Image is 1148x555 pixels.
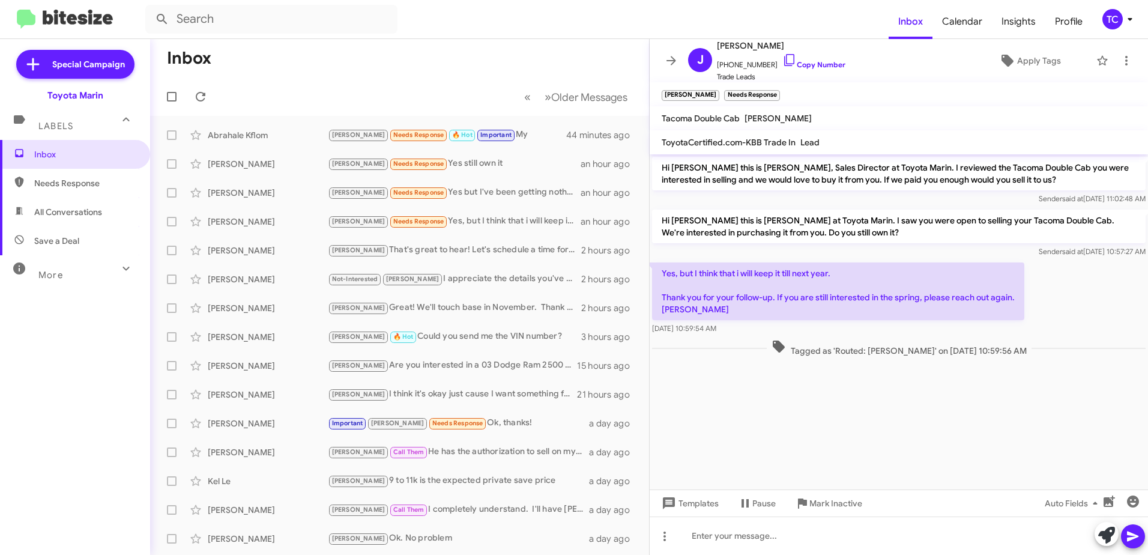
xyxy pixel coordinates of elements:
div: 3 hours ago [581,331,639,343]
div: [PERSON_NAME] [208,533,328,545]
div: Abrahale Kflom [208,129,328,141]
span: Calendar [932,4,992,39]
div: Yes still own it [328,157,581,171]
a: Special Campaign [16,50,134,79]
div: Are you interested in a 03 Dodge Ram 2500 4x4 extra cab hemi ? [PERSON_NAME] [PHONE_NUMBER] [328,359,577,372]
button: Apply Tags [968,50,1090,71]
div: 15 hours ago [577,360,639,372]
div: [PERSON_NAME] [208,216,328,228]
div: a day ago [589,475,639,487]
div: Toyota Marin [47,89,103,102]
div: [PERSON_NAME] [208,417,328,429]
div: I completely understand. I'll have [PERSON_NAME] reach out to you. Thank you! [328,503,589,517]
div: [PERSON_NAME] [208,187,328,199]
span: [PERSON_NAME] [332,477,385,485]
button: Pause [728,493,785,514]
span: [PERSON_NAME] [745,113,812,124]
span: 🔥 Hot [452,131,473,139]
span: Trade Leads [717,71,845,83]
span: [PERSON_NAME] [332,246,385,254]
span: All Conversations [34,206,102,218]
span: [PERSON_NAME] [332,304,385,312]
small: [PERSON_NAME] [662,90,719,101]
span: [PERSON_NAME] [371,419,424,427]
span: [PERSON_NAME] [332,131,385,139]
nav: Page navigation example [518,85,635,109]
div: Kel Le [208,475,328,487]
span: said at [1062,194,1083,203]
span: Mark Inactive [809,493,862,514]
a: Profile [1045,4,1092,39]
small: Needs Response [724,90,779,101]
button: Next [537,85,635,109]
span: Inbox [34,148,136,160]
span: 🔥 Hot [393,333,414,341]
span: Not-Interested [332,275,378,283]
div: [PERSON_NAME] [208,360,328,372]
button: Previous [517,85,538,109]
span: » [545,89,551,105]
div: That's great to hear! Let's schedule a time for you to bring your Mustang in for evaluation. When... [328,243,581,257]
span: [DATE] 10:59:54 AM [652,324,716,333]
span: [PERSON_NAME] [332,390,385,398]
span: Special Campaign [52,58,125,70]
div: TC [1102,9,1123,29]
span: [PERSON_NAME] [717,38,845,53]
div: 2 hours ago [581,244,639,256]
div: I think it's okay just cause I want something fast and I know those cars are a lil more expensive... [328,387,577,401]
div: 21 hours ago [577,389,639,401]
div: 44 minutes ago [567,129,639,141]
p: Yes, but I think that i will keep it till next year. Thank you for your follow-up. If you are sti... [652,262,1024,320]
div: [PERSON_NAME] [208,504,328,516]
span: Tacoma Double Cab [662,113,740,124]
span: Save a Deal [34,235,79,247]
span: Pause [752,493,776,514]
div: [PERSON_NAME] [208,331,328,343]
span: Needs Response [393,160,444,168]
span: Auto Fields [1045,493,1102,514]
div: [PERSON_NAME] [208,244,328,256]
h1: Inbox [167,49,211,68]
span: Tagged as 'Routed: [PERSON_NAME]' on [DATE] 10:59:56 AM [767,339,1032,357]
div: Ok, thanks! [328,416,589,430]
div: an hour ago [581,158,639,170]
div: an hour ago [581,187,639,199]
div: Could you send me the VIN number? [328,330,581,344]
span: said at [1062,247,1083,256]
span: More [38,270,63,281]
span: [PERSON_NAME] [386,275,440,283]
div: He has the authorization to sell on my behalf. [328,445,589,459]
span: Labels [38,121,73,132]
span: Older Messages [551,91,627,104]
span: [PERSON_NAME] [332,217,385,225]
span: Needs Response [432,419,483,427]
div: [PERSON_NAME] [208,273,328,285]
a: Insights [992,4,1045,39]
span: [PERSON_NAME] [332,333,385,341]
span: Needs Response [393,189,444,196]
button: Mark Inactive [785,493,872,514]
div: [PERSON_NAME] [208,389,328,401]
p: Hi [PERSON_NAME] this is [PERSON_NAME], Sales Director at Toyota Marin. I reviewed the Tacoma Dou... [652,157,1146,190]
div: I appreciate the details you've shared! To provide an accurate offer, I'd like to invite you to v... [328,272,581,286]
div: 2 hours ago [581,273,639,285]
span: [PHONE_NUMBER] [717,53,845,71]
div: an hour ago [581,216,639,228]
input: Search [145,5,397,34]
span: J [697,50,704,70]
div: My [328,128,567,142]
span: « [524,89,531,105]
span: Needs Response [34,177,136,189]
div: a day ago [589,417,639,429]
span: Needs Response [393,131,444,139]
span: Important [332,419,363,427]
div: a day ago [589,446,639,458]
a: Inbox [889,4,932,39]
span: Sender [DATE] 11:02:48 AM [1039,194,1146,203]
a: Copy Number [782,60,845,69]
div: Yes, but I think that i will keep it till next year. Thank you for your follow-up. If you are sti... [328,214,581,228]
span: Sender [DATE] 10:57:27 AM [1039,247,1146,256]
button: Auto Fields [1035,493,1112,514]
